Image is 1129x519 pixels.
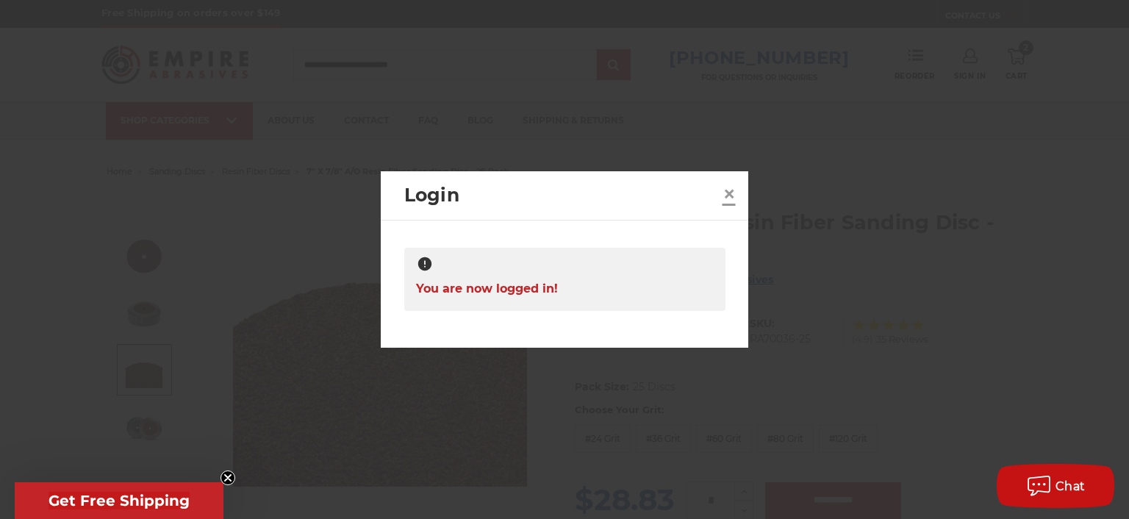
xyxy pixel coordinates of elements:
h2: Login [404,182,717,210]
button: Close teaser [221,470,235,485]
span: Get Free Shipping [49,492,190,509]
button: Chat [997,464,1114,508]
span: Chat [1055,479,1086,493]
div: Get Free ShippingClose teaser [15,482,223,519]
a: Close [717,182,741,206]
span: You are now logged in! [416,274,558,303]
span: × [723,179,736,208]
